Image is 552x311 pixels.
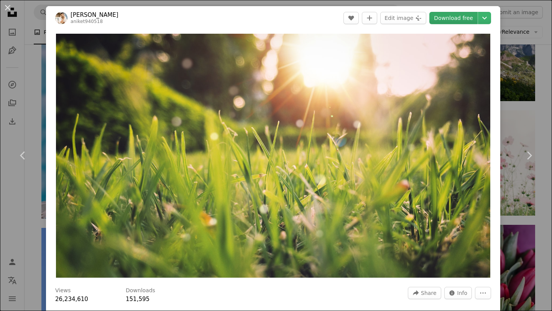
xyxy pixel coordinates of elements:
[55,296,88,303] span: 26,234,610
[475,287,491,299] button: More Actions
[457,287,468,299] span: Info
[408,287,441,299] button: Share this image
[380,12,426,24] button: Edit image
[126,287,155,295] h3: Downloads
[126,296,149,303] span: 151,595
[55,12,67,24] img: Go to Aniket Bhattacharya's profile
[56,34,490,278] button: Zoom in on this image
[444,287,472,299] button: Stats about this image
[429,12,478,24] a: Download free
[343,12,359,24] button: Like
[421,287,436,299] span: Share
[71,19,103,24] a: aniket940518
[506,119,552,192] a: Next
[56,34,490,278] img: green grass field sunset scenery
[478,12,491,24] button: Choose download size
[362,12,377,24] button: Add to Collection
[71,11,118,19] a: [PERSON_NAME]
[55,287,71,295] h3: Views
